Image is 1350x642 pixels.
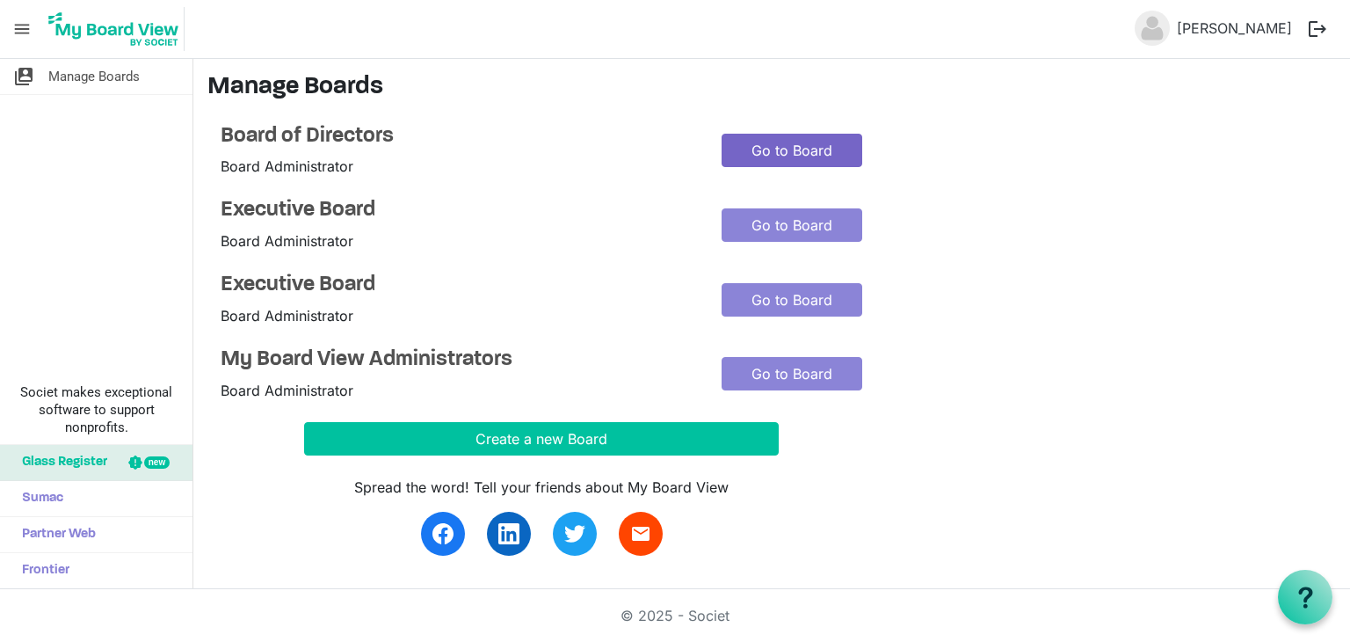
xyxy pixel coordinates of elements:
[13,59,34,94] span: switch_account
[221,157,353,175] span: Board Administrator
[221,382,353,399] span: Board Administrator
[1299,11,1336,47] button: logout
[619,512,663,556] a: email
[221,232,353,250] span: Board Administrator
[1170,11,1299,46] a: [PERSON_NAME]
[722,357,862,390] a: Go to Board
[1135,11,1170,46] img: no-profile-picture.svg
[630,523,651,544] span: email
[304,477,779,498] div: Spread the word! Tell your friends about My Board View
[432,523,454,544] img: facebook.svg
[221,347,695,373] a: My Board View Administrators
[13,445,107,480] span: Glass Register
[48,59,140,94] span: Manage Boards
[221,198,695,223] a: Executive Board
[13,553,69,588] span: Frontier
[304,422,779,456] button: Create a new Board
[221,273,695,298] a: Executive Board
[621,607,729,624] a: © 2025 - Societ
[207,73,1336,103] h3: Manage Boards
[5,12,39,46] span: menu
[221,124,695,150] a: Board of Directors
[722,283,862,317] a: Go to Board
[144,456,170,469] div: new
[43,7,192,51] a: My Board View Logo
[722,134,862,167] a: Go to Board
[43,7,185,51] img: My Board View Logo
[564,523,585,544] img: twitter.svg
[13,481,63,516] span: Sumac
[221,307,353,325] span: Board Administrator
[13,517,96,552] span: Partner Web
[498,523,519,544] img: linkedin.svg
[8,383,185,436] span: Societ makes exceptional software to support nonprofits.
[722,208,862,242] a: Go to Board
